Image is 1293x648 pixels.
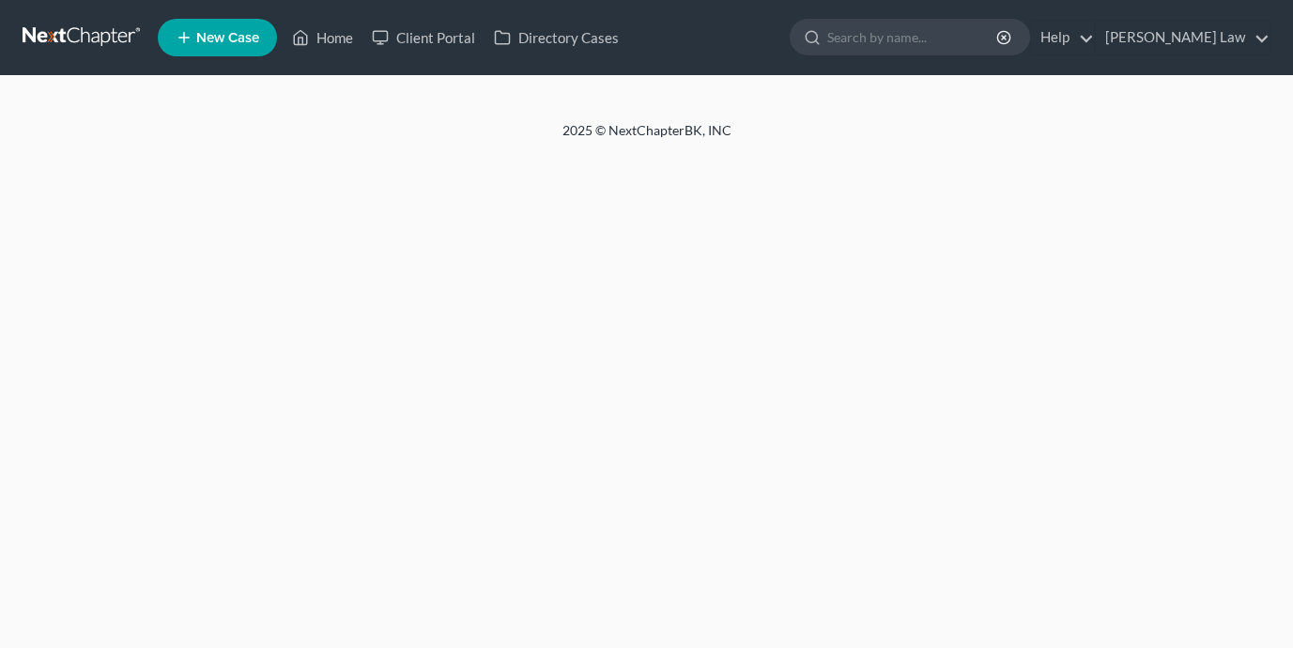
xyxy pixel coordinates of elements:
[362,21,485,54] a: Client Portal
[827,20,999,54] input: Search by name...
[1031,21,1094,54] a: Help
[196,31,259,45] span: New Case
[283,21,362,54] a: Home
[485,21,628,54] a: Directory Cases
[112,121,1182,155] div: 2025 © NextChapterBK, INC
[1096,21,1270,54] a: [PERSON_NAME] Law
